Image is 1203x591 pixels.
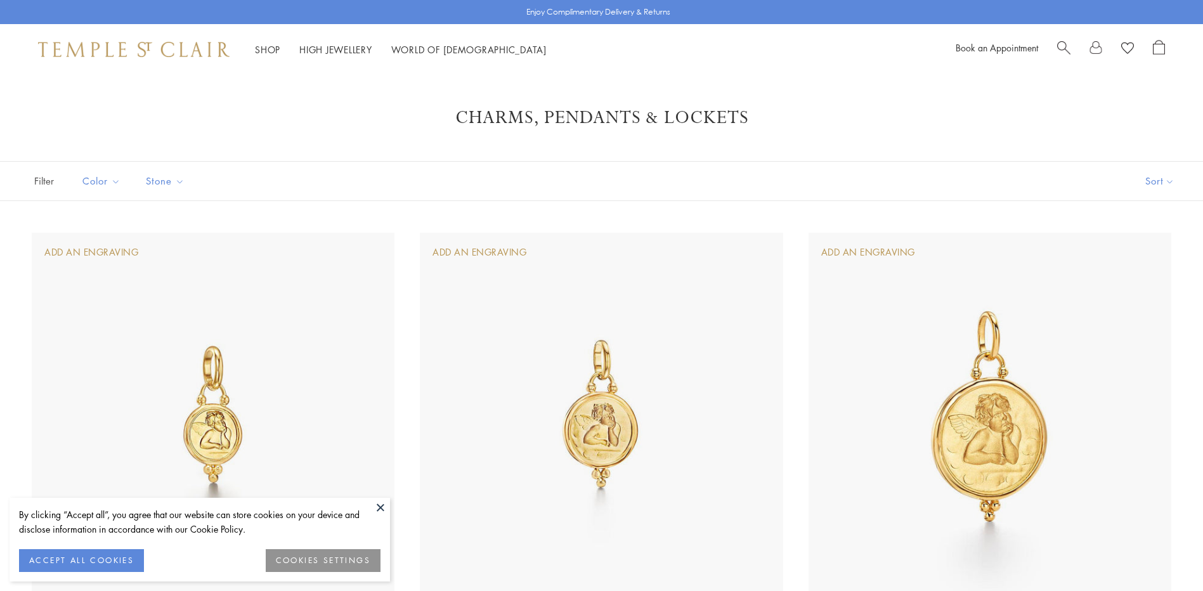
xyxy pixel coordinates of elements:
[1117,162,1203,200] button: Show sort by
[255,43,280,56] a: ShopShop
[76,173,130,189] span: Color
[19,549,144,572] button: ACCEPT ALL COOKIES
[1140,531,1190,578] iframe: Gorgias live chat messenger
[73,167,130,195] button: Color
[44,245,138,259] div: Add An Engraving
[526,6,670,18] p: Enjoy Complimentary Delivery & Returns
[432,245,526,259] div: Add An Engraving
[956,41,1038,54] a: Book an Appointment
[136,167,194,195] button: Stone
[391,43,547,56] a: World of [DEMOGRAPHIC_DATA]World of [DEMOGRAPHIC_DATA]
[19,507,380,536] div: By clicking “Accept all”, you agree that our website can store cookies on your device and disclos...
[821,245,915,259] div: Add An Engraving
[140,173,194,189] span: Stone
[266,549,380,572] button: COOKIES SETTINGS
[51,107,1152,129] h1: Charms, Pendants & Lockets
[1121,40,1134,59] a: View Wishlist
[1057,40,1070,59] a: Search
[1153,40,1165,59] a: Open Shopping Bag
[38,42,230,57] img: Temple St. Clair
[299,43,372,56] a: High JewelleryHigh Jewellery
[255,42,547,58] nav: Main navigation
